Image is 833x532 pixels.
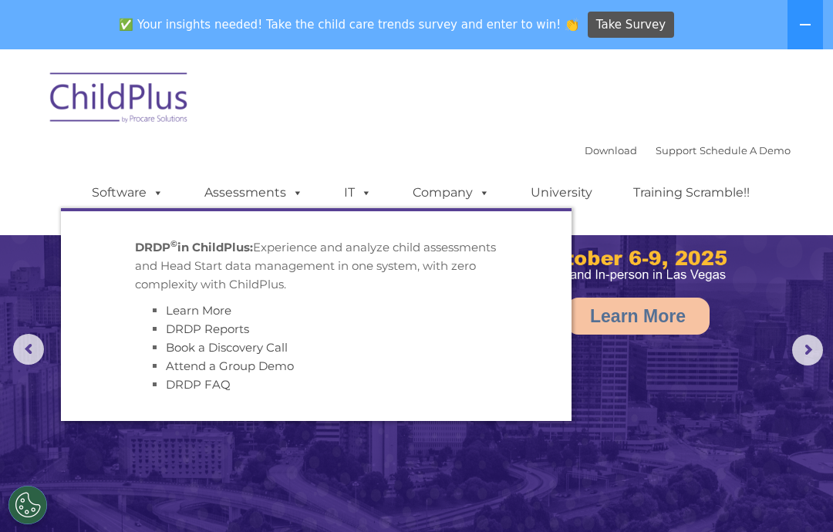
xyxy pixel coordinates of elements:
a: IT [329,177,387,208]
a: Support [656,144,696,157]
img: ChildPlus by Procare Solutions [42,62,197,139]
span: Take Survey [596,12,666,39]
a: University [515,177,608,208]
strong: DRDP in ChildPlus: [135,240,253,254]
p: Experience and analyze child assessments and Head Start data management in one system, with zero ... [135,238,497,294]
a: Download [585,144,637,157]
font: | [585,144,791,157]
a: Training Scramble!! [618,177,765,208]
a: Learn More [166,303,231,318]
a: Company [397,177,505,208]
a: Schedule A Demo [700,144,791,157]
a: Software [76,177,179,208]
button: Cookies Settings [8,486,47,524]
a: Assessments [189,177,319,208]
sup: © [170,238,177,249]
a: Book a Discovery Call [166,340,288,355]
a: DRDP FAQ [166,377,231,392]
a: DRDP Reports [166,322,249,336]
a: Learn More [566,298,710,335]
span: ✅ Your insights needed! Take the child care trends survey and enter to win! 👏 [113,10,585,40]
a: Take Survey [588,12,675,39]
a: Attend a Group Demo [166,359,294,373]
